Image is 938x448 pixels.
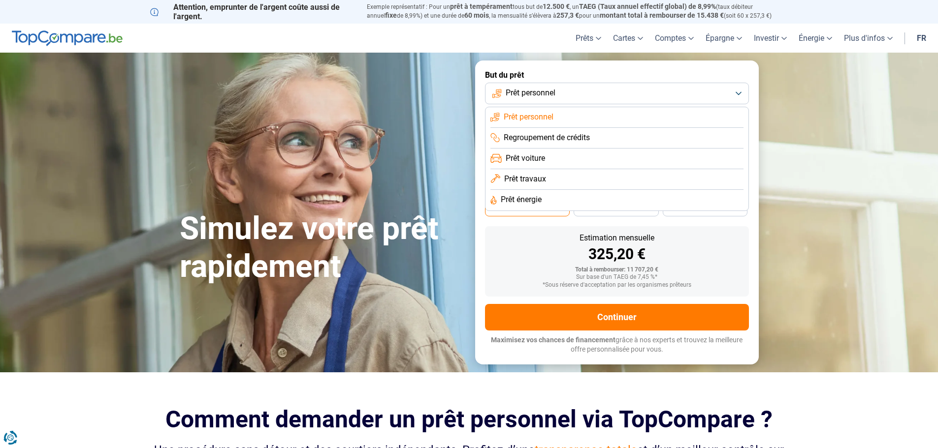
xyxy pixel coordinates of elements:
[504,112,553,122] span: Prêt personnel
[450,2,513,10] span: prêt à tempérament
[579,2,716,10] span: TAEG (Taux annuel effectif global) de 8,99%
[150,2,355,21] p: Attention, emprunter de l'argent coûte aussi de l'argent.
[493,267,741,273] div: Total à rembourser: 11 707,20 €
[793,24,838,53] a: Énergie
[504,174,546,184] span: Prêt travaux
[464,11,489,19] span: 60 mois
[556,11,579,19] span: 257,3 €
[12,30,123,46] img: TopCompare
[570,24,607,53] a: Prêts
[600,11,724,19] span: montant total à rembourser de 15.438 €
[649,24,700,53] a: Comptes
[501,194,542,205] span: Prêt énergie
[493,274,741,281] div: Sur base d'un TAEG de 7,45 %*
[543,2,570,10] span: 12.500 €
[485,70,749,80] label: But du prêt
[367,2,788,20] p: Exemple représentatif : Pour un tous but de , un (taux débiteur annuel de 8,99%) et une durée de ...
[150,406,788,433] h2: Comment demander un prêt personnel via TopCompare ?
[694,206,716,212] span: 24 mois
[493,247,741,262] div: 325,20 €
[748,24,793,53] a: Investir
[504,132,590,143] span: Regroupement de crédits
[838,24,899,53] a: Plus d'infos
[607,24,649,53] a: Cartes
[491,336,615,344] span: Maximisez vos chances de financement
[493,234,741,242] div: Estimation mensuelle
[485,304,749,330] button: Continuer
[506,153,545,164] span: Prêt voiture
[493,282,741,289] div: *Sous réserve d'acceptation par les organismes prêteurs
[911,24,932,53] a: fr
[485,335,749,355] p: grâce à nos experts et trouvez la meilleure offre personnalisée pour vous.
[180,210,463,286] h1: Simulez votre prêt rapidement
[506,88,555,98] span: Prêt personnel
[517,206,538,212] span: 36 mois
[605,206,627,212] span: 30 mois
[700,24,748,53] a: Épargne
[385,11,397,19] span: fixe
[485,83,749,104] button: Prêt personnel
